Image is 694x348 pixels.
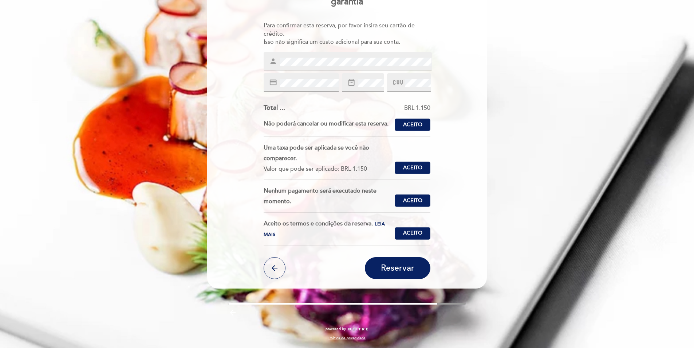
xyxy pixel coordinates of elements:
div: Valor que pode ser aplicado: BRL 1.150 [264,164,389,174]
div: Aceito os termos e condições da reserva. [264,219,395,240]
img: MEITRE [348,328,368,331]
button: Aceito [395,194,430,207]
a: powered by [326,326,368,332]
div: Nenhum pagamento será executado neste momento. [264,186,395,207]
a: Política de privacidade [328,336,366,341]
button: arrow_back [264,257,285,279]
i: person [269,57,277,65]
i: arrow_backward [228,308,237,317]
button: Aceito [395,162,430,174]
div: Para confirmar esta reserva, por favor insira seu cartão de crédito. Isso não significa um custo ... [264,22,431,47]
i: date_range [347,78,355,86]
span: Aceito [403,197,422,205]
button: Reservar [365,257,430,279]
span: powered by [326,326,346,332]
i: arrow_back [270,264,279,272]
span: Aceito [403,164,422,172]
button: Aceito [395,119,430,131]
span: Aceito [403,121,422,129]
i: credit_card [269,78,277,86]
span: Leia mais [264,221,385,237]
div: Não poderá cancelar ou modificar esta reserva. [264,119,395,131]
div: BRL 1.150 [285,104,431,112]
div: Uma taxa pode ser aplicada se você não comparecer. [264,143,389,164]
span: Aceito [403,229,422,237]
button: Aceito [395,227,430,240]
span: Reservar [381,263,414,273]
span: Total ... [264,104,285,112]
